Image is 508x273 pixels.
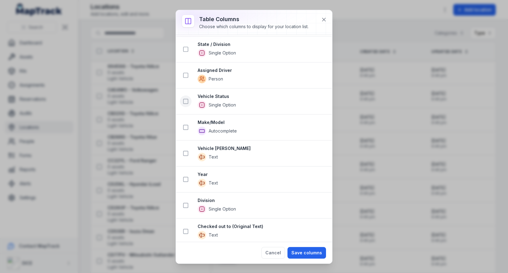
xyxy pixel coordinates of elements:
span: Text [209,180,218,186]
button: Cancel [261,247,285,259]
span: Single Option [209,50,236,56]
span: Person [209,76,223,82]
strong: State / Division [198,41,327,47]
span: Autocomplete [209,128,237,134]
strong: Year [198,171,327,178]
button: Save columns [287,247,326,259]
span: Single Option [209,102,236,108]
strong: Assigned Driver [198,67,327,73]
span: Text [209,232,218,238]
strong: Checked out to (Original Text) [198,223,327,230]
span: Text [209,154,218,160]
strong: Vehicle [PERSON_NAME] [198,145,327,151]
strong: Make/Model [198,119,327,125]
strong: Vehicle Status [198,93,327,99]
div: Choose which columns to display for your location list. [199,24,309,30]
h3: Table columns [199,15,309,24]
span: Single Option [209,206,236,212]
strong: Division [198,197,327,204]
